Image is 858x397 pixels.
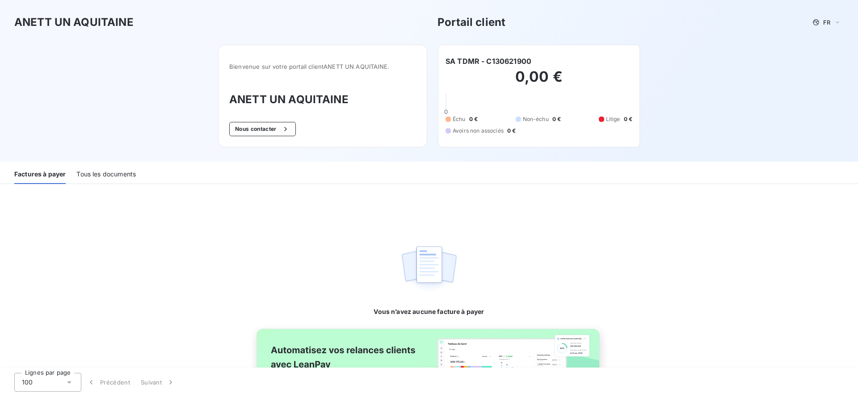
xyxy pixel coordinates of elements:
h3: ANETT UN AQUITAINE [14,14,134,30]
button: Précédent [81,373,135,392]
span: Vous n’avez aucune facture à payer [374,307,484,316]
span: Bienvenue sur votre portail client ANETT UN AQUITAINE . [229,63,416,70]
span: 100 [22,378,33,387]
div: Factures à payer [14,165,66,184]
h6: SA TDMR - C130621900 [446,56,531,67]
h3: Portail client [437,14,505,30]
img: empty state [400,241,458,297]
span: Avoirs non associés [453,127,504,135]
span: Non-échu [523,115,549,123]
span: 0 € [469,115,478,123]
span: 0 € [507,127,516,135]
h2: 0,00 € [446,68,632,95]
span: 0 € [552,115,561,123]
span: FR [823,19,830,26]
span: Litige [606,115,620,123]
div: Tous les documents [76,165,136,184]
h3: ANETT UN AQUITAINE [229,92,416,108]
span: 0 € [624,115,632,123]
button: Nous contacter [229,122,295,136]
span: Échu [453,115,466,123]
button: Suivant [135,373,181,392]
span: 0 [444,108,448,115]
